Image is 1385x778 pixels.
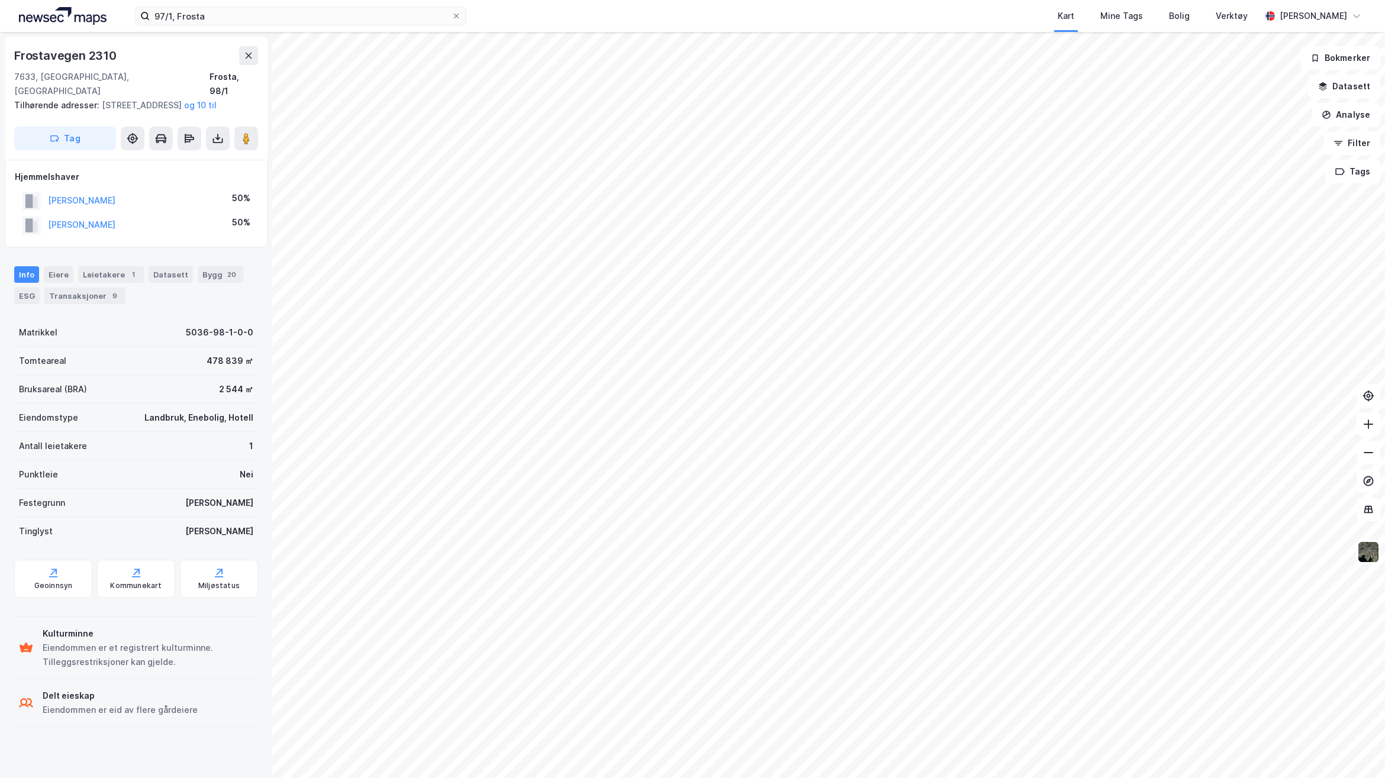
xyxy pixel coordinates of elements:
div: Kontrollprogram for chat [1326,721,1385,778]
div: 478 839 ㎡ [207,354,253,368]
div: Kart [1058,9,1074,23]
div: [STREET_ADDRESS] [14,98,249,112]
div: Info [14,266,39,283]
img: 9k= [1357,541,1380,563]
div: Eiendommen er eid av flere gårdeiere [43,703,198,717]
div: 9 [109,290,121,302]
div: Hjemmelshaver [15,170,257,184]
div: 20 [225,269,239,280]
div: 1 [249,439,253,453]
div: Delt eieskap [43,689,198,703]
div: Eiere [44,266,73,283]
div: Punktleie [19,467,58,482]
div: ESG [14,288,40,304]
div: Kommunekart [110,581,162,590]
button: Filter [1323,131,1380,155]
div: Antall leietakere [19,439,87,453]
div: Frosta, 98/1 [210,70,258,98]
div: Bygg [198,266,243,283]
div: Verktøy [1216,9,1248,23]
button: Tag [14,127,116,150]
div: Leietakere [78,266,144,283]
button: Bokmerker [1300,46,1380,70]
div: 50% [232,215,250,230]
div: 1 [127,269,139,280]
div: Bolig [1169,9,1190,23]
div: Datasett [149,266,193,283]
div: 50% [232,191,250,205]
div: Kulturminne [43,627,253,641]
div: 7633, [GEOGRAPHIC_DATA], [GEOGRAPHIC_DATA] [14,70,210,98]
iframe: Chat Widget [1326,721,1385,778]
div: Frostavegen 2310 [14,46,119,65]
div: [PERSON_NAME] [185,524,253,538]
div: Tomteareal [19,354,66,368]
div: 5036-98-1-0-0 [186,325,253,340]
div: Matrikkel [19,325,57,340]
button: Tags [1325,160,1380,183]
div: 2 544 ㎡ [219,382,253,396]
div: Mine Tags [1100,9,1143,23]
div: Tinglyst [19,524,53,538]
div: Nei [240,467,253,482]
div: [PERSON_NAME] [185,496,253,510]
span: Tilhørende adresser: [14,100,102,110]
div: Transaksjoner [44,288,125,304]
button: Analyse [1312,103,1380,127]
div: Landbruk, Enebolig, Hotell [144,411,253,425]
div: Festegrunn [19,496,65,510]
input: Søk på adresse, matrikkel, gårdeiere, leietakere eller personer [150,7,452,25]
button: Datasett [1308,75,1380,98]
div: Eiendommen er et registrert kulturminne. Tilleggsrestriksjoner kan gjelde. [43,641,253,669]
div: [PERSON_NAME] [1280,9,1347,23]
div: Geoinnsyn [34,581,73,590]
div: Bruksareal (BRA) [19,382,87,396]
img: logo.a4113a55bc3d86da70a041830d287a7e.svg [19,7,107,25]
div: Miljøstatus [198,581,240,590]
div: Eiendomstype [19,411,78,425]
